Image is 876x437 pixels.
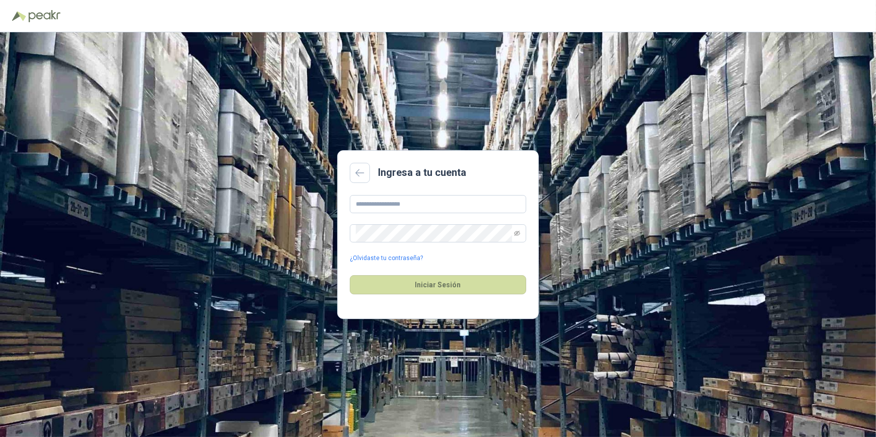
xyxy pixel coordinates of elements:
a: ¿Olvidaste tu contraseña? [350,254,423,263]
button: Iniciar Sesión [350,275,526,294]
h2: Ingresa a tu cuenta [378,165,466,180]
img: Peakr [28,10,60,22]
img: Logo [12,11,26,21]
span: eye-invisible [514,230,520,236]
